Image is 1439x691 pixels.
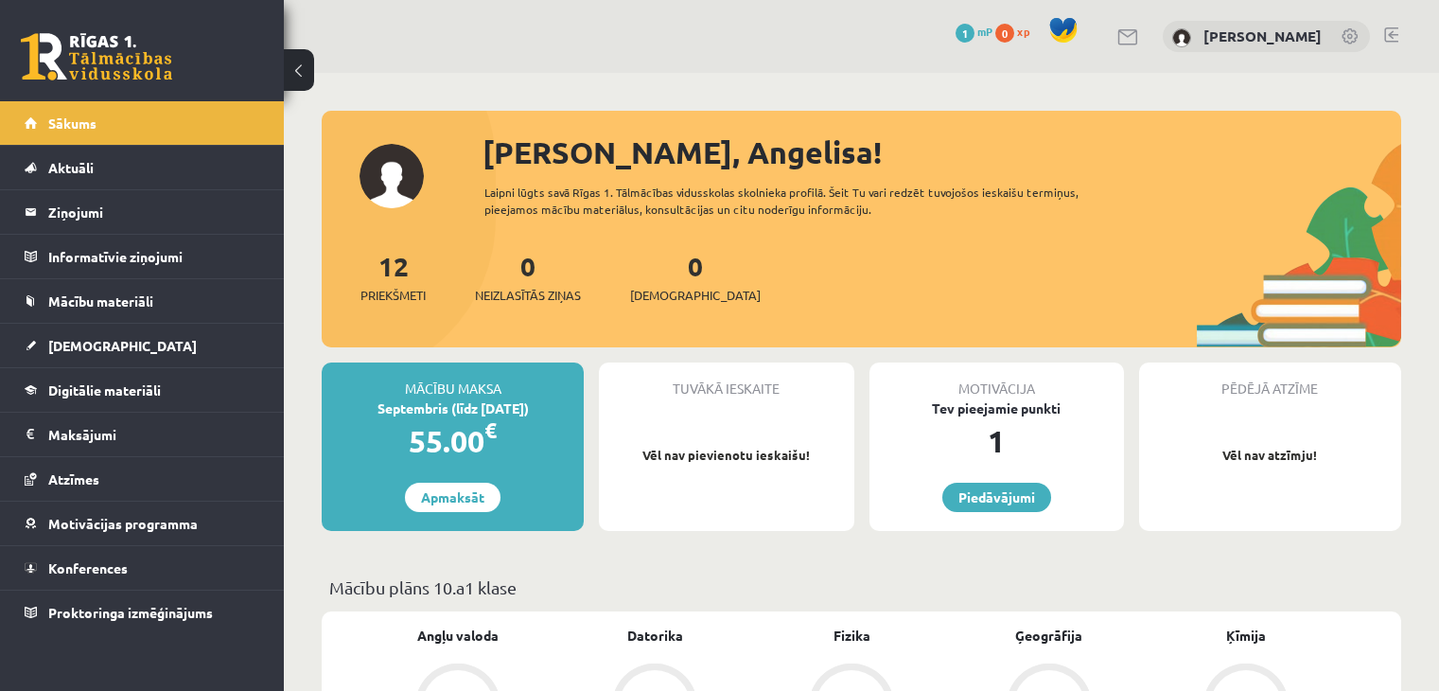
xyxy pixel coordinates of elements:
[484,184,1132,218] div: Laipni lūgts savā Rīgas 1. Tālmācības vidusskolas skolnieka profilā. Šeit Tu vari redzēt tuvojošo...
[608,446,844,465] p: Vēl nav pievienotu ieskaišu!
[25,546,260,590] a: Konferences
[25,413,260,456] a: Maksājumi
[48,115,97,132] span: Sākums
[329,575,1394,600] p: Mācību plāns 10.a1 klase
[25,279,260,323] a: Mācību materiāli
[1203,27,1322,45] a: [PERSON_NAME]
[25,101,260,145] a: Sākums
[956,24,974,43] span: 1
[25,457,260,501] a: Atzīmes
[630,286,761,305] span: [DEMOGRAPHIC_DATA]
[48,235,260,278] legend: Informatīvie ziņojumi
[417,626,499,646] a: Angļu valoda
[48,159,94,176] span: Aktuāli
[21,33,172,80] a: Rīgas 1. Tālmācības vidusskola
[1017,24,1029,39] span: xp
[25,235,260,278] a: Informatīvie ziņojumi
[48,470,99,487] span: Atzīmes
[405,483,500,512] a: Apmaksāt
[630,249,761,305] a: 0[DEMOGRAPHIC_DATA]
[1226,626,1266,646] a: Ķīmija
[322,363,584,399] div: Mācību maksa
[484,416,497,444] span: €
[869,418,1124,464] div: 1
[1149,446,1392,465] p: Vēl nav atzīmju!
[25,591,260,634] a: Proktoringa izmēģinājums
[869,399,1124,418] div: Tev pieejamie punkti
[483,130,1401,175] div: [PERSON_NAME], Angelisa!
[48,604,213,621] span: Proktoringa izmēģinājums
[869,363,1124,399] div: Motivācija
[360,286,426,305] span: Priekšmeti
[25,502,260,545] a: Motivācijas programma
[599,363,853,399] div: Tuvākā ieskaite
[995,24,1039,39] a: 0 xp
[48,413,260,456] legend: Maksājumi
[48,381,161,399] span: Digitālie materiāli
[475,286,581,305] span: Neizlasītās ziņas
[25,146,260,189] a: Aktuāli
[48,559,128,576] span: Konferences
[25,368,260,412] a: Digitālie materiāli
[322,399,584,418] div: Septembris (līdz [DATE])
[360,249,426,305] a: 12Priekšmeti
[48,515,198,532] span: Motivācijas programma
[48,292,153,310] span: Mācību materiāli
[1015,626,1082,646] a: Ģeogrāfija
[322,418,584,464] div: 55.00
[1172,28,1191,47] img: Angelisa Kuzņecova
[977,24,992,39] span: mP
[1139,363,1401,399] div: Pēdējā atzīme
[48,337,197,354] span: [DEMOGRAPHIC_DATA]
[25,190,260,234] a: Ziņojumi
[475,249,581,305] a: 0Neizlasītās ziņas
[942,483,1051,512] a: Piedāvājumi
[48,190,260,234] legend: Ziņojumi
[627,626,683,646] a: Datorika
[995,24,1014,43] span: 0
[25,324,260,367] a: [DEMOGRAPHIC_DATA]
[956,24,992,39] a: 1 mP
[834,626,870,646] a: Fizika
